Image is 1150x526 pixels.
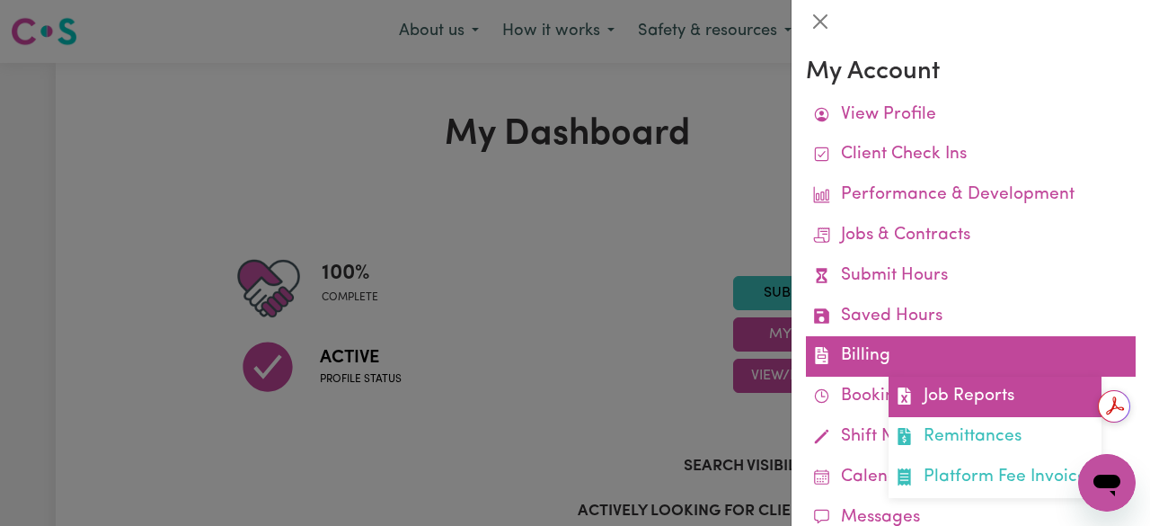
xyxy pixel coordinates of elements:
a: Remittances [889,417,1101,458]
iframe: Button to launch messaging window [1078,454,1136,512]
a: Saved Hours [806,297,1136,337]
a: Performance & Development [806,175,1136,216]
button: Close [806,7,835,36]
a: Submit Hours [806,256,1136,297]
a: Client Check Ins [806,135,1136,175]
h3: My Account [806,58,1136,88]
a: Jobs & Contracts [806,216,1136,256]
a: Bookings [806,377,1136,417]
a: Platform Fee Invoices [889,458,1101,498]
a: Job Reports [889,377,1101,417]
a: Calendar [806,458,1136,498]
a: BillingJob ReportsRemittancesPlatform Fee Invoices [806,336,1136,377]
a: Shift Notes [806,417,1136,458]
a: View Profile [806,95,1136,136]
